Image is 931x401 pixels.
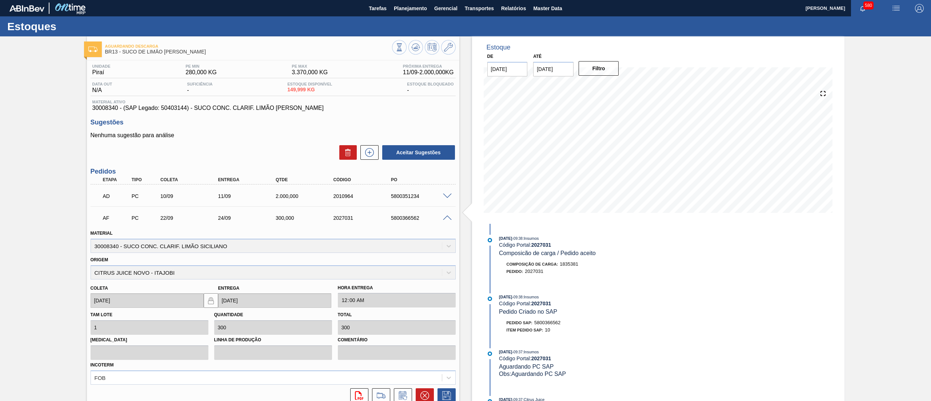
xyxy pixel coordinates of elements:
span: Pedido Criado no SAP [499,309,557,315]
img: atual [488,297,492,301]
label: Hora Entrega [338,283,456,293]
button: Aceitar Sugestões [382,145,455,160]
strong: 2027031 [531,301,551,306]
label: Até [533,54,542,59]
span: Master Data [533,4,562,13]
span: Aguardando Descarga [105,44,392,48]
strong: 2027031 [531,356,551,361]
div: Etapa [101,177,132,182]
span: Estoque Disponível [287,82,332,86]
span: Composição de Carga : [507,262,558,266]
div: Código [331,177,397,182]
img: userActions [892,4,900,13]
label: Entrega [218,286,240,291]
h3: Pedidos [91,168,456,175]
div: 2027031 [331,215,397,221]
div: Código Portal: [499,301,672,306]
p: AD [103,193,131,199]
span: Relatórios [501,4,526,13]
span: Pedido SAP: [507,321,533,325]
label: Tam lote [91,312,112,317]
span: Gerencial [434,4,457,13]
div: FOB [95,374,106,381]
span: Transportes [465,4,494,13]
span: Material ativo [92,100,454,104]
label: Comentário [338,335,456,345]
span: 1835381 [560,261,578,267]
span: 30008340 - (SAP Legado: 50403144) - SUCO CONC. CLARIF. LIMÃO [PERSON_NAME] [92,105,454,111]
span: 10 [545,327,550,333]
div: - [185,82,214,94]
button: Filtro [579,61,619,76]
p: Nenhuma sugestão para análise [91,132,456,139]
span: - 09:38 [512,295,523,299]
img: TNhmsLtSVTkK8tSr43FrP2fwEKptu5GPRR3wAAAABJRU5ErkJggg== [9,5,44,12]
div: Código Portal: [499,356,672,361]
span: 580 [863,1,874,9]
span: : Insumos [523,236,539,241]
img: atual [488,238,492,242]
label: Origem [91,257,108,262]
label: Total [338,312,352,317]
input: dd/mm/yyyy [487,62,528,76]
label: [MEDICAL_DATA] [91,335,208,345]
span: Planejamento [394,4,427,13]
span: Próxima Entrega [403,64,454,68]
label: Coleta [91,286,108,291]
span: Tarefas [369,4,387,13]
span: BR13 - SUCO DE LIMÃO SICILIANO [105,49,392,55]
label: Material [91,231,113,236]
input: dd/mm/yyyy [533,62,574,76]
span: Pedido : [507,269,523,274]
span: PE MAX [292,64,328,68]
button: locked [204,293,218,308]
div: Aguardando Descarga [101,188,132,204]
span: [DATE] [499,350,512,354]
p: AF [103,215,131,221]
span: PE MIN [185,64,216,68]
div: 5800351234 [389,193,455,199]
span: - 09:37 [512,350,523,354]
div: Aguardando Faturamento [101,210,132,226]
div: Nova sugestão [357,145,379,160]
span: Suficiência [187,82,212,86]
div: 24/09/2025 [216,215,282,221]
span: Estoque Bloqueado [407,82,453,86]
label: Incoterm [91,362,114,368]
div: 300,000 [274,215,340,221]
div: Pedido de Compra [130,193,161,199]
span: [DATE] [499,295,512,299]
img: Logout [915,4,924,13]
button: Ir ao Master Data / Geral [441,40,456,55]
span: Obs: Aguardando PC SAP [499,371,566,377]
div: Excluir Sugestões [336,145,357,160]
div: Qtde [274,177,340,182]
span: 280,000 KG [185,69,216,76]
h3: Sugestões [91,119,456,126]
span: : Insumos [523,295,539,299]
label: De [487,54,494,59]
span: Composicão de carga / Pedido aceito [499,250,596,256]
div: - [405,82,455,94]
label: Quantidade [214,312,243,317]
div: Coleta [159,177,224,182]
img: Ícone [88,47,97,52]
span: - 09:38 [512,237,523,241]
input: dd/mm/yyyy [218,293,331,308]
div: 10/09/2025 [159,193,224,199]
img: atual [488,352,492,356]
div: Pedido de Compra [130,215,161,221]
span: Unidade [92,64,111,68]
span: [DATE] [499,236,512,241]
strong: 2027031 [531,242,551,248]
span: 2027031 [525,269,543,274]
span: 149,999 KG [287,87,332,92]
span: 5800366562 [534,320,560,325]
img: locked [207,296,215,305]
span: Item pedido SAP: [507,328,543,332]
input: dd/mm/yyyy [91,293,204,308]
button: Notificações [851,3,874,13]
div: Estoque [487,44,511,51]
div: Tipo [130,177,161,182]
div: Aceitar Sugestões [379,144,456,160]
